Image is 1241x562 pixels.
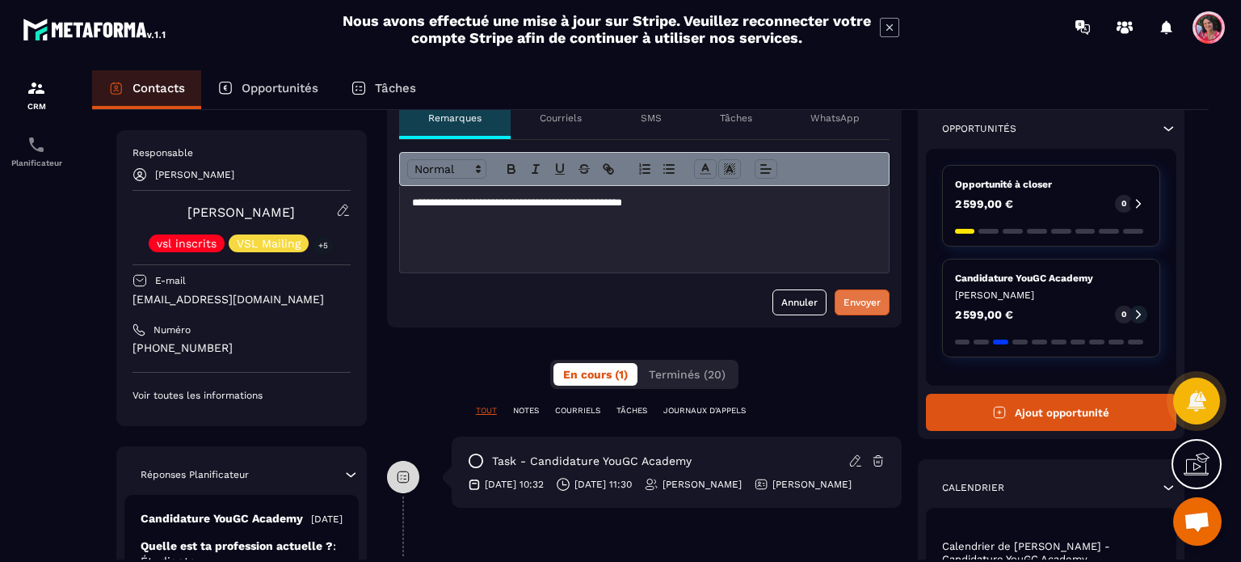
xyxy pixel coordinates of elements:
a: schedulerschedulerPlanificateur [4,123,69,180]
p: Planificateur [4,158,69,167]
p: Tâches [720,112,752,125]
p: SMS [641,112,662,125]
p: WhatsApp [810,112,860,125]
a: Opportunités [201,70,334,109]
button: Envoyer [835,289,890,315]
p: Opportunité à closer [955,178,1148,191]
button: Terminés (20) [639,363,735,386]
p: [DATE] [311,513,343,526]
a: formationformationCRM [4,66,69,123]
p: Contacts [133,81,185,95]
p: [EMAIL_ADDRESS][DOMAIN_NAME] [133,292,351,307]
p: COURRIELS [555,405,600,416]
p: Opportunités [242,81,318,95]
img: formation [27,78,46,98]
p: TÂCHES [616,405,647,416]
p: 2 599,00 € [955,309,1013,320]
p: E-mail [155,274,186,287]
p: Courriels [540,112,582,125]
p: Candidature YouGC Academy [141,511,303,526]
a: Tâches [334,70,432,109]
p: [DATE] 10:32 [485,478,544,491]
p: [PERSON_NAME] [955,289,1148,302]
span: Terminés (20) [649,368,726,381]
p: [DATE] 11:30 [574,478,632,491]
button: Annuler [772,289,827,315]
p: vsl inscrits [157,238,217,249]
p: Calendrier [942,481,1004,494]
h2: Nous avons effectué une mise à jour sur Stripe. Veuillez reconnecter votre compte Stripe afin de ... [342,12,872,46]
p: 0 [1121,198,1126,209]
p: Responsable [133,146,351,159]
div: Ouvrir le chat [1173,497,1222,546]
p: 0 [1121,309,1126,320]
p: [PHONE_NUMBER] [133,340,351,356]
p: Candidature YouGC Academy [955,272,1148,285]
p: +5 [313,237,334,254]
p: JOURNAUX D'APPELS [663,405,746,416]
div: Envoyer [843,294,881,311]
p: Réponses Planificateur [141,468,249,481]
p: 2 599,00 € [955,198,1013,209]
p: [PERSON_NAME] [663,478,742,491]
p: task - Candidature YouGC Academy [492,454,692,469]
p: VSL Mailing [237,238,301,249]
p: [PERSON_NAME] [772,478,852,491]
p: TOUT [476,405,497,416]
p: Remarques [428,112,482,125]
span: En cours (1) [563,368,628,381]
a: Contacts [92,70,201,109]
p: Numéro [154,323,191,336]
button: En cours (1) [553,363,637,386]
img: logo [23,15,168,44]
p: Voir toutes les informations [133,389,351,402]
a: [PERSON_NAME] [187,205,295,220]
button: Ajout opportunité [926,394,1177,431]
p: Tâches [375,81,416,95]
p: Opportunités [942,122,1016,135]
img: scheduler [27,135,46,154]
p: NOTES [513,405,539,416]
p: [PERSON_NAME] [155,169,234,180]
p: CRM [4,102,69,111]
